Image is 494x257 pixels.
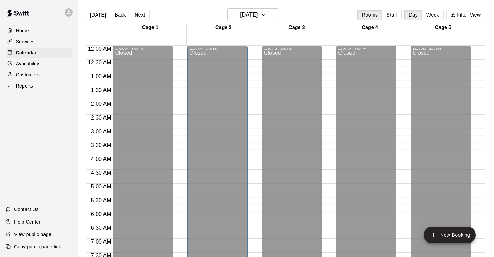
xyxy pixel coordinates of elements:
[446,10,485,20] button: Filter View
[86,10,110,20] button: [DATE]
[14,218,40,225] p: Help Center
[14,231,51,238] p: View public page
[89,211,113,217] span: 6:00 AM
[6,81,72,91] a: Reports
[338,47,394,50] div: 12:00 AM – 3:00 PM
[89,197,113,203] span: 5:30 AM
[357,10,382,20] button: Rooms
[89,87,113,93] span: 1:30 AM
[189,47,246,50] div: 12:00 AM – 3:00 PM
[113,24,187,31] div: Cage 1
[16,82,33,89] p: Reports
[89,156,113,162] span: 4:00 AM
[89,184,113,189] span: 5:00 AM
[89,128,113,134] span: 3:00 AM
[115,47,171,50] div: 12:00 AM – 3:00 PM
[86,60,113,65] span: 12:30 AM
[406,24,480,31] div: Cage 5
[240,10,258,20] h6: [DATE]
[16,38,35,45] p: Services
[89,115,113,121] span: 2:30 AM
[187,24,260,31] div: Cage 2
[424,227,476,243] button: add
[89,73,113,79] span: 1:00 AM
[16,49,37,56] p: Calendar
[264,47,320,50] div: 12:00 AM – 3:00 PM
[130,10,149,20] button: Next
[6,37,72,47] a: Services
[6,48,72,58] a: Calendar
[333,24,406,31] div: Cage 4
[89,142,113,148] span: 3:30 AM
[14,206,39,213] p: Contact Us
[89,170,113,176] span: 4:30 AM
[89,225,113,231] span: 6:30 AM
[404,10,422,20] button: Day
[16,27,29,34] p: Home
[89,239,113,245] span: 7:00 AM
[14,243,61,250] p: Copy public page link
[382,10,402,20] button: Staff
[413,47,469,50] div: 12:00 AM – 3:00 PM
[6,70,72,80] a: Customers
[86,46,113,52] span: 12:00 AM
[260,24,333,31] div: Cage 3
[110,10,130,20] button: Back
[16,71,40,78] p: Customers
[422,10,444,20] button: Week
[6,59,72,69] a: Availability
[89,101,113,107] span: 2:00 AM
[227,8,279,21] button: [DATE]
[16,60,39,67] p: Availability
[6,25,72,36] a: Home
